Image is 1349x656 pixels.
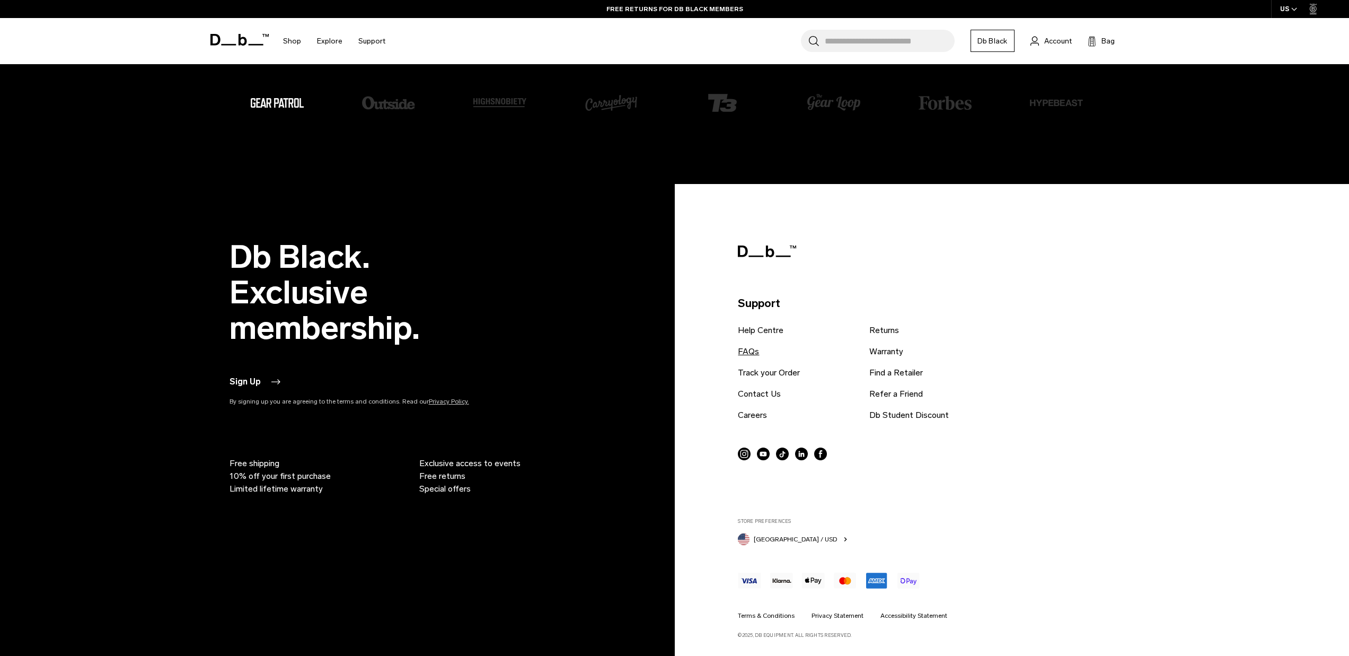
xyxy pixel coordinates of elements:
a: Help Centre [738,324,783,337]
label: Store Preferences [738,518,1109,525]
a: Track your Order [738,366,800,379]
a: FAQs [738,345,759,358]
a: Account [1030,34,1072,47]
a: Db Black [971,30,1015,52]
span: Bag [1101,36,1115,47]
button: Sign Up [230,375,282,388]
button: Bag [1088,34,1115,47]
a: Careers [738,409,767,422]
button: United States [GEOGRAPHIC_DATA] / USD [738,531,850,545]
img: gl-og-img_small.png [807,94,860,112]
img: Highsnobiety_Logo_text-white_small.png [473,98,526,107]
a: Shop [283,22,301,60]
nav: Main Navigation [275,18,393,64]
a: Support [358,22,385,60]
li: 5 / 8 [473,98,585,111]
p: By signing up you are agreeing to the terms and conditions. Read our [230,397,516,406]
a: Terms & Conditions [738,611,795,620]
a: Privacy Statement [812,611,863,620]
li: 8 / 8 [807,94,919,116]
li: 2 / 8 [1030,76,1141,133]
span: Free returns [419,470,465,483]
a: Privacy Policy. [429,398,469,405]
li: 3 / 8 [251,98,362,111]
li: 7 / 8 [696,76,807,133]
span: [GEOGRAPHIC_DATA] / USD [754,535,837,544]
a: Warranty [869,345,903,358]
p: Support [738,295,1109,312]
img: forbes_logo_small.png [919,96,972,110]
span: Special offers [419,483,471,495]
a: Accessibility Statement [880,611,947,620]
img: Daco_1655575_small.png [362,76,415,129]
span: Account [1044,36,1072,47]
h2: Db Black. Exclusive membership. [230,239,516,346]
a: Db Student Discount [869,409,949,422]
span: Exclusive access to events [419,457,521,470]
img: Daco_1655573_20a5ef07-18c4-42cd-9956-22994a13a09f_small.png [251,98,304,108]
img: Daco_1655576_small.png [585,76,638,129]
a: Returns [869,324,899,337]
span: Free shipping [230,457,279,470]
p: ©2025, Db Equipment. All rights reserved. [738,627,1109,639]
span: Limited lifetime warranty [230,483,323,495]
a: FREE RETURNS FOR DB BLACK MEMBERS [606,4,743,14]
li: 1 / 8 [919,96,1030,113]
img: United States [738,533,750,545]
a: Contact Us [738,388,781,400]
a: Find a Retailer [869,366,923,379]
li: 6 / 8 [585,76,696,133]
img: Daco_1655574_small.png [1030,76,1083,129]
a: Refer a Friend [869,388,923,400]
a: Explore [317,22,342,60]
img: T3-shopify_7ab890f7-51d7-4acd-8d4e-df8abd1ca271_small.png [696,76,749,129]
span: 10% off your first purchase [230,470,331,483]
li: 4 / 8 [362,76,473,133]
